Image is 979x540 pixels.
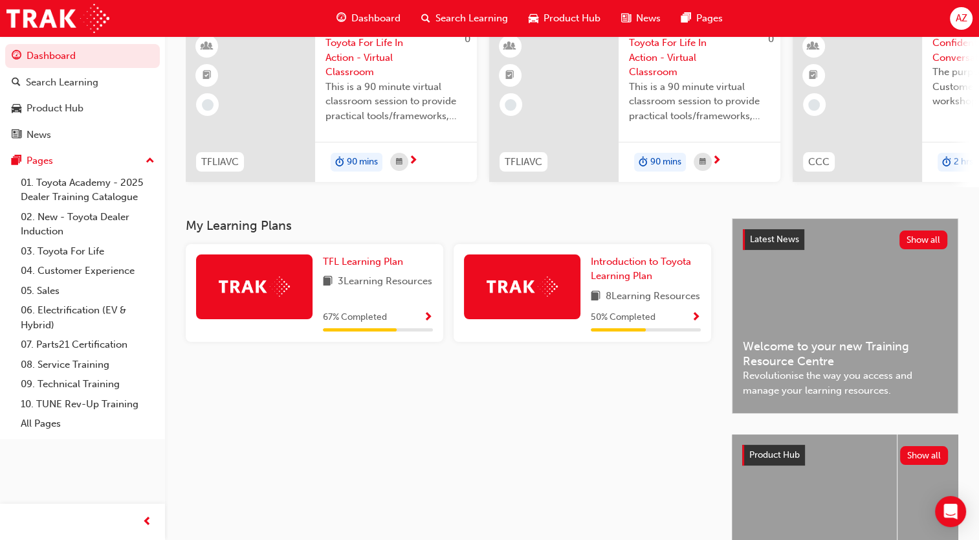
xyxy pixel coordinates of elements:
span: Show Progress [423,312,433,324]
span: book-icon [591,289,600,305]
span: calendar-icon [699,154,706,170]
a: Dashboard [5,44,160,68]
button: Show all [900,446,949,465]
span: news-icon [12,129,21,141]
span: learningResourceType_INSTRUCTOR_LED-icon [505,38,514,55]
span: learningResourceType_INSTRUCTOR_LED-icon [809,38,818,55]
a: Latest NewsShow all [743,229,947,250]
span: 50 % Completed [591,310,655,325]
a: Introduction to Toyota Learning Plan [591,254,701,284]
button: DashboardSearch LearningProduct HubNews [5,41,160,149]
span: learningRecordVerb_NONE-icon [505,99,516,111]
span: learningRecordVerb_NONE-icon [202,99,214,111]
a: Search Learning [5,71,160,95]
span: 67 % Completed [323,310,387,325]
div: Pages [27,153,53,168]
span: 8 Learning Resources [606,289,700,305]
a: News [5,123,160,147]
img: Trak [487,276,558,297]
span: 0 [768,33,774,45]
a: 07. Parts21 Certification [16,335,160,355]
button: Show Progress [691,309,701,326]
span: pages-icon [681,10,691,27]
span: TFLIAVC [201,155,239,170]
button: Show Progress [423,309,433,326]
span: Introduction to Toyota Learning Plan [591,256,691,282]
span: Welcome to your new Training Resource Centre [743,339,947,368]
a: 0TFLIAVCToyota For Life In Action - Virtual ClassroomThis is a 90 minute virtual classroom sessio... [489,25,780,182]
span: This is a 90 minute virtual classroom session to provide practical tools/frameworks, behaviours a... [325,80,467,124]
span: search-icon [421,10,430,27]
span: Pages [696,11,723,26]
a: TFL Learning Plan [323,254,408,269]
span: Latest News [750,234,799,245]
button: Pages [5,149,160,173]
a: guage-iconDashboard [326,5,411,32]
span: Toyota For Life In Action - Virtual Classroom [629,36,770,80]
div: Product Hub [27,101,83,116]
a: 08. Service Training [16,355,160,375]
h3: My Learning Plans [186,218,711,233]
span: duration-icon [639,154,648,171]
span: Dashboard [351,11,401,26]
a: 0TFLIAVCToyota For Life In Action - Virtual ClassroomThis is a 90 minute virtual classroom sessio... [186,25,477,182]
span: guage-icon [336,10,346,27]
div: Search Learning [26,75,98,90]
a: Latest NewsShow allWelcome to your new Training Resource CentreRevolutionise the way you access a... [732,218,958,414]
a: 01. Toyota Academy - 2025 Dealer Training Catalogue [16,173,160,207]
span: calendar-icon [396,154,402,170]
a: All Pages [16,414,160,434]
span: news-icon [621,10,631,27]
span: AZ [955,11,967,26]
a: 04. Customer Experience [16,261,160,281]
span: booktick-icon [809,67,818,84]
a: car-iconProduct Hub [518,5,611,32]
span: car-icon [529,10,538,27]
span: next-icon [712,155,721,167]
a: news-iconNews [611,5,671,32]
span: 90 mins [347,155,378,170]
button: AZ [950,7,973,30]
span: search-icon [12,77,21,89]
a: 02. New - Toyota Dealer Induction [16,207,160,242]
span: duration-icon [942,154,951,171]
span: booktick-icon [203,67,212,84]
span: booktick-icon [505,67,514,84]
span: TFLIAVC [505,155,542,170]
button: Show all [899,231,948,249]
span: guage-icon [12,51,21,62]
span: learningResourceType_INSTRUCTOR_LED-icon [203,38,212,55]
span: duration-icon [335,154,344,171]
span: 2 hrs [954,155,973,170]
span: Show Progress [691,312,701,324]
span: TFL Learning Plan [323,256,403,267]
span: learningRecordVerb_NONE-icon [808,99,820,111]
span: car-icon [12,103,21,115]
img: Trak [219,276,290,297]
a: pages-iconPages [671,5,733,32]
span: prev-icon [142,514,152,530]
span: 3 Learning Resources [338,274,432,290]
a: 03. Toyota For Life [16,242,160,262]
a: Product HubShow all [742,445,948,466]
img: Trak [6,4,109,33]
span: next-icon [408,155,418,167]
span: up-icon [146,153,155,170]
span: pages-icon [12,155,21,167]
span: Search Learning [435,11,508,26]
span: This is a 90 minute virtual classroom session to provide practical tools/frameworks, behaviours a... [629,80,770,124]
a: search-iconSearch Learning [411,5,518,32]
span: CCC [808,155,830,170]
span: book-icon [323,274,333,290]
a: 10. TUNE Rev-Up Training [16,394,160,414]
span: 90 mins [650,155,681,170]
span: 0 [465,33,470,45]
a: 09. Technical Training [16,374,160,394]
a: 05. Sales [16,281,160,301]
div: News [27,128,51,142]
span: Product Hub [749,449,800,460]
a: Product Hub [5,96,160,120]
span: News [636,11,661,26]
span: Product Hub [544,11,600,26]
